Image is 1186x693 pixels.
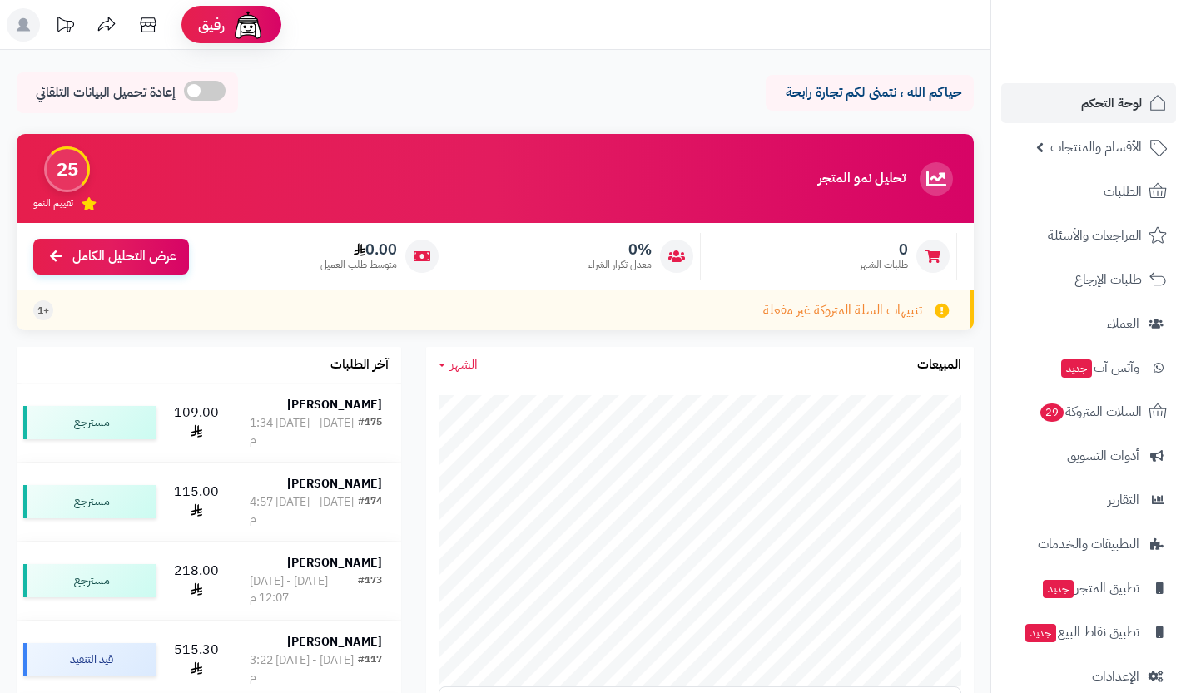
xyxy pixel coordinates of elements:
span: تنبيهات السلة المتروكة غير مفعلة [763,301,922,320]
span: لوحة التحكم [1081,92,1142,115]
span: إعادة تحميل البيانات التلقائي [36,83,176,102]
a: تطبيق المتجرجديد [1001,568,1176,608]
a: الشهر [439,355,478,374]
span: جديد [1043,580,1074,598]
div: #174 [358,494,382,527]
a: الطلبات [1001,171,1176,211]
span: وآتس آب [1059,356,1139,379]
div: [DATE] - [DATE] 12:07 م [250,573,358,606]
div: مسترجع [23,485,156,518]
div: #173 [358,573,382,606]
img: ai-face.png [231,8,265,42]
span: الإعدادات [1092,665,1139,688]
a: وآتس آبجديد [1001,348,1176,388]
h3: تحليل نمو المتجر [818,171,906,186]
a: تحديثات المنصة [44,8,86,46]
a: العملاء [1001,304,1176,344]
td: 218.00 [163,542,231,620]
span: السلات المتروكة [1039,400,1142,423]
strong: [PERSON_NAME] [287,396,382,413]
div: [DATE] - [DATE] 1:34 م [250,415,358,448]
div: قيد التنفيذ [23,643,156,676]
div: #117 [358,652,382,686]
strong: [PERSON_NAME] [287,475,382,493]
span: 0 [860,240,908,259]
span: العملاء [1107,312,1139,335]
h3: آخر الطلبات [330,358,389,373]
span: جديد [1061,359,1092,378]
td: 109.00 [163,384,231,462]
span: عرض التحليل الكامل [72,247,176,266]
a: التقارير [1001,480,1176,520]
span: طلبات الشهر [860,258,908,272]
span: معدل تكرار الشراء [588,258,652,272]
a: المراجعات والأسئلة [1001,215,1176,255]
div: مسترجع [23,406,156,439]
strong: [PERSON_NAME] [287,633,382,651]
span: تقييم النمو [33,196,73,210]
span: +1 [37,304,49,318]
span: أدوات التسويق [1067,444,1139,468]
td: 115.00 [163,463,231,541]
span: تطبيق المتجر [1041,577,1139,600]
div: [DATE] - [DATE] 4:57 م [250,494,358,527]
a: تطبيق نقاط البيعجديد [1001,612,1176,652]
div: #175 [358,415,382,448]
span: جديد [1025,624,1056,642]
span: متوسط طلب العميل [320,258,397,272]
a: أدوات التسويق [1001,436,1176,476]
span: طلبات الإرجاع [1074,268,1142,291]
img: logo-2.png [1073,45,1170,80]
div: [DATE] - [DATE] 3:22 م [250,652,358,686]
p: حياكم الله ، نتمنى لكم تجارة رابحة [778,83,961,102]
a: لوحة التحكم [1001,83,1176,123]
div: مسترجع [23,564,156,597]
span: 0.00 [320,240,397,259]
span: التقارير [1108,488,1139,512]
h3: المبيعات [917,358,961,373]
a: السلات المتروكة29 [1001,392,1176,432]
a: عرض التحليل الكامل [33,239,189,275]
a: التطبيقات والخدمات [1001,524,1176,564]
span: 0% [588,240,652,259]
span: التطبيقات والخدمات [1038,532,1139,556]
span: تطبيق نقاط البيع [1024,621,1139,644]
span: 29 [1040,403,1064,422]
span: الطلبات [1104,180,1142,203]
span: الشهر [450,354,478,374]
span: الأقسام والمنتجات [1050,136,1142,159]
span: المراجعات والأسئلة [1048,224,1142,247]
strong: [PERSON_NAME] [287,554,382,572]
a: طلبات الإرجاع [1001,260,1176,299]
span: رفيق [198,15,225,35]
